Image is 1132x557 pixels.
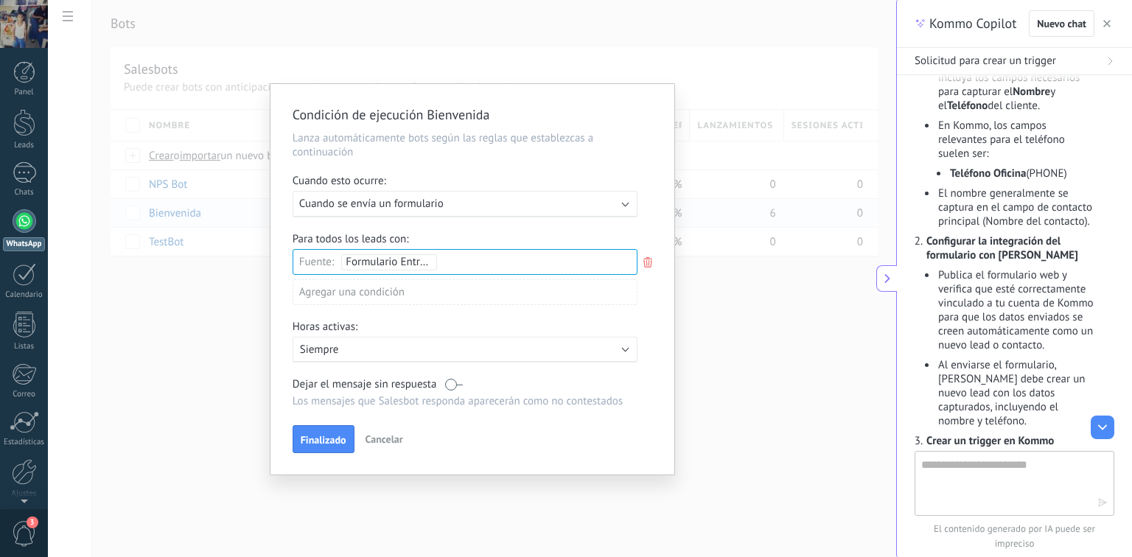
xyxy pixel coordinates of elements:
div: Formulario Entrada [341,254,437,270]
p: Lanza automáticamente bots según las reglas que establezcas a continuación [293,131,652,159]
div: Para todos los leads con: [293,232,652,246]
span: Kommo Copilot [929,15,1016,32]
li: Publica el formulario web y verifica que esté correctamente vinculado a tu cuenta de Kommo para q... [937,268,1097,352]
strong: Crear un trigger en Kommo [926,434,1054,448]
div: Listas [3,342,46,351]
strong: Teléfono [947,99,988,113]
li: (PHONE) [948,167,1097,181]
span: Solicitud para crear un trigger [915,54,1056,69]
li: En Kommo, los campos relevantes para el teléfono suelen ser: [937,119,1097,181]
div: Estadísticas [3,438,46,447]
strong: Nombre [1013,85,1050,99]
div: Agregar una condición [293,279,637,305]
button: Finalizado [293,425,354,453]
p: Los mensajes que Salesbot responda aparecerán como no contestados [293,394,637,408]
strong: Configurar la integración del formulario con [PERSON_NAME] [926,234,1078,262]
div: Chats [3,188,46,197]
span: Fuente: [299,255,335,269]
span: Cancelar [366,432,403,446]
div: Cuando esto ocurre: [293,174,652,191]
div: Leads [3,141,46,150]
p: Siempre [300,343,558,357]
div: Correo [3,390,46,399]
span: Finalizado [301,435,346,445]
span: El contenido generado por IA puede ser impreciso [915,522,1114,551]
li: Asegúrate de que el formulario incluya los campos necesarios para capturar el y el del cliente. [937,57,1097,113]
span: 3 [27,516,38,528]
button: Solicitud para crear un trigger [897,48,1132,75]
li: El nombre generalmente se captura en el campo de contacto principal (Nombre del contacto). [937,186,1097,228]
button: Cancelar [360,428,409,450]
span: Dejar el mensaje sin respuesta [293,377,437,391]
h2: Condición de ejecución Bienvenida [293,106,637,124]
div: WhatsApp [3,237,45,251]
span: Nuevo chat [1037,18,1086,29]
div: Panel [3,88,46,97]
li: Al enviarse el formulario, [PERSON_NAME] debe crear un nuevo lead con los datos capturados, inclu... [937,358,1097,428]
button: Nuevo chat [1029,10,1094,37]
span: Cuando se envía un formulario [299,197,444,211]
strong: Teléfono Oficina [950,167,1026,181]
div: Horas activas: [293,320,652,337]
div: Calendario [3,290,46,300]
